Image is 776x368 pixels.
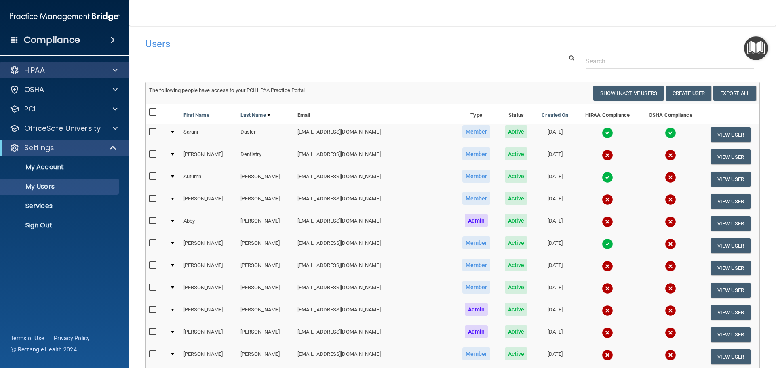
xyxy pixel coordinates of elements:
[183,110,209,120] a: First Name
[498,104,534,124] th: Status
[294,212,455,235] td: [EMAIL_ADDRESS][DOMAIN_NAME]
[180,124,237,146] td: Sarani
[237,168,294,190] td: [PERSON_NAME]
[462,147,491,160] span: Member
[534,301,576,324] td: [DATE]
[462,259,491,271] span: Member
[576,104,639,124] th: HIPAA Compliance
[636,311,766,343] iframe: Drift Widget Chat Controller
[744,36,768,60] button: Open Resource Center
[711,127,751,142] button: View User
[24,34,80,46] h4: Compliance
[534,168,576,190] td: [DATE]
[240,110,270,120] a: Last Name
[602,216,613,227] img: cross.ca9f0e7f.svg
[665,194,676,205] img: cross.ca9f0e7f.svg
[593,86,664,101] button: Show Inactive Users
[534,235,576,257] td: [DATE]
[237,346,294,368] td: [PERSON_NAME]
[505,281,528,294] span: Active
[294,146,455,168] td: [EMAIL_ADDRESS][DOMAIN_NAME]
[294,279,455,301] td: [EMAIL_ADDRESS][DOMAIN_NAME]
[294,190,455,212] td: [EMAIL_ADDRESS][DOMAIN_NAME]
[505,214,528,227] span: Active
[711,283,751,298] button: View User
[639,104,702,124] th: OSHA Compliance
[505,347,528,360] span: Active
[10,143,117,153] a: Settings
[462,192,491,205] span: Member
[180,168,237,190] td: Autumn
[505,325,528,338] span: Active
[10,65,118,75] a: HIPAA
[237,301,294,324] td: [PERSON_NAME]
[711,172,751,187] button: View User
[294,257,455,279] td: [EMAIL_ADDRESS][DOMAIN_NAME]
[602,261,613,272] img: cross.ca9f0e7f.svg
[505,303,528,316] span: Active
[665,238,676,250] img: cross.ca9f0e7f.svg
[24,124,101,133] p: OfficeSafe University
[534,324,576,346] td: [DATE]
[237,324,294,346] td: [PERSON_NAME]
[237,146,294,168] td: Dentistry
[10,8,120,25] img: PMB logo
[666,86,711,101] button: Create User
[586,54,754,69] input: Search
[5,163,116,171] p: My Account
[711,305,751,320] button: View User
[180,146,237,168] td: [PERSON_NAME]
[665,261,676,272] img: cross.ca9f0e7f.svg
[602,127,613,139] img: tick.e7d51cea.svg
[711,194,751,209] button: View User
[465,303,488,316] span: Admin
[465,214,488,227] span: Admin
[10,104,118,114] a: PCI
[602,149,613,161] img: cross.ca9f0e7f.svg
[505,125,528,138] span: Active
[180,346,237,368] td: [PERSON_NAME]
[462,236,491,249] span: Member
[602,305,613,316] img: cross.ca9f0e7f.svg
[294,235,455,257] td: [EMAIL_ADDRESS][DOMAIN_NAME]
[180,190,237,212] td: [PERSON_NAME]
[180,212,237,235] td: Abby
[711,349,751,364] button: View User
[711,238,751,253] button: View User
[237,257,294,279] td: [PERSON_NAME]
[713,86,756,101] a: Export All
[54,334,90,342] a: Privacy Policy
[505,259,528,271] span: Active
[462,347,491,360] span: Member
[602,172,613,183] img: tick.e7d51cea.svg
[665,127,676,139] img: tick.e7d51cea.svg
[602,349,613,361] img: cross.ca9f0e7f.svg
[294,124,455,146] td: [EMAIL_ADDRESS][DOMAIN_NAME]
[237,279,294,301] td: [PERSON_NAME]
[180,279,237,301] td: [PERSON_NAME]
[602,194,613,205] img: cross.ca9f0e7f.svg
[665,172,676,183] img: cross.ca9f0e7f.svg
[237,235,294,257] td: [PERSON_NAME]
[505,147,528,160] span: Active
[534,146,576,168] td: [DATE]
[180,324,237,346] td: [PERSON_NAME]
[455,104,498,124] th: Type
[145,39,499,49] h4: Users
[180,235,237,257] td: [PERSON_NAME]
[462,281,491,294] span: Member
[534,190,576,212] td: [DATE]
[10,85,118,95] a: OSHA
[294,168,455,190] td: [EMAIL_ADDRESS][DOMAIN_NAME]
[11,334,44,342] a: Terms of Use
[11,345,77,353] span: Ⓒ Rectangle Health 2024
[505,192,528,205] span: Active
[149,87,305,93] span: The following people have access to your PCIHIPAA Practice Portal
[665,305,676,316] img: cross.ca9f0e7f.svg
[294,346,455,368] td: [EMAIL_ADDRESS][DOMAIN_NAME]
[665,349,676,361] img: cross.ca9f0e7f.svg
[534,124,576,146] td: [DATE]
[24,143,54,153] p: Settings
[5,183,116,191] p: My Users
[665,216,676,227] img: cross.ca9f0e7f.svg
